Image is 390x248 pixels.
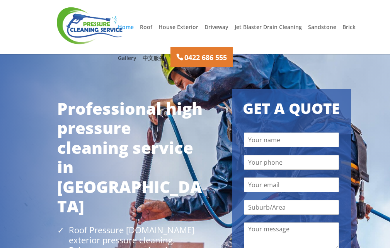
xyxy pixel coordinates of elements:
[232,101,351,119] h2: GET A QUOTE
[204,24,228,38] a: Driveway
[244,200,339,215] input: Suburb/Area
[143,55,164,69] a: 中文服务
[57,99,204,220] h1: Professional high pressure cleaning service in [GEOGRAPHIC_DATA]
[158,24,198,38] a: House Exterior
[118,55,136,69] a: Gallery
[118,24,134,38] a: Home
[244,177,339,192] input: Your email
[244,133,339,147] input: Your name
[235,24,302,38] a: Jet Blaster Drain Cleaning
[170,47,233,67] a: 0422 686 555
[342,24,356,38] a: Brick
[56,6,124,45] img: Pressure Cleaning
[140,24,152,38] a: Roof
[308,24,336,38] a: Sandstone
[244,155,339,170] input: Your phone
